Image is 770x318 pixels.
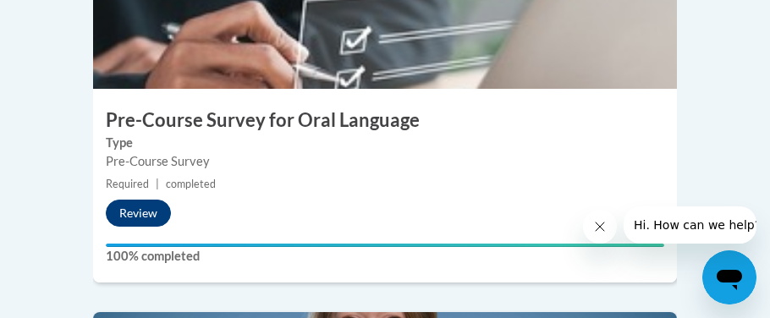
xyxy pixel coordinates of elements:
label: 100% completed [106,247,664,266]
span: | [156,178,159,190]
label: Type [106,134,664,152]
h3: Pre-Course Survey for Oral Language [93,107,677,134]
iframe: Message from company [624,206,756,244]
span: completed [166,178,216,190]
span: Hi. How can we help? [10,12,137,25]
div: Pre-Course Survey [106,152,664,171]
iframe: Button to launch messaging window [702,250,756,304]
iframe: Close message [583,210,617,244]
button: Review [106,200,171,227]
div: Your progress [106,244,664,247]
span: Required [106,178,149,190]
